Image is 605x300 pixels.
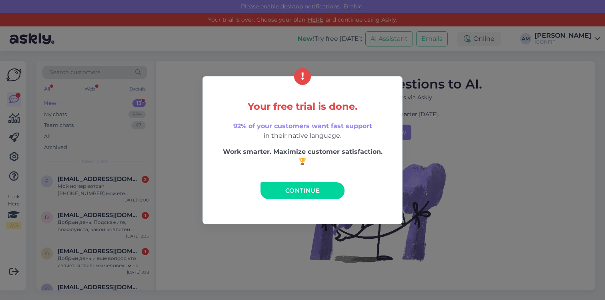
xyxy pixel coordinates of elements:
a: Continue [260,182,345,199]
span: 92% of your customers want fast support [233,122,372,130]
p: Work smarter. Maximize customer satisfaction. 🏆 [220,147,385,166]
p: in their native language. [220,121,385,141]
span: Continue [285,187,320,194]
h5: Your free trial is done. [220,101,385,112]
